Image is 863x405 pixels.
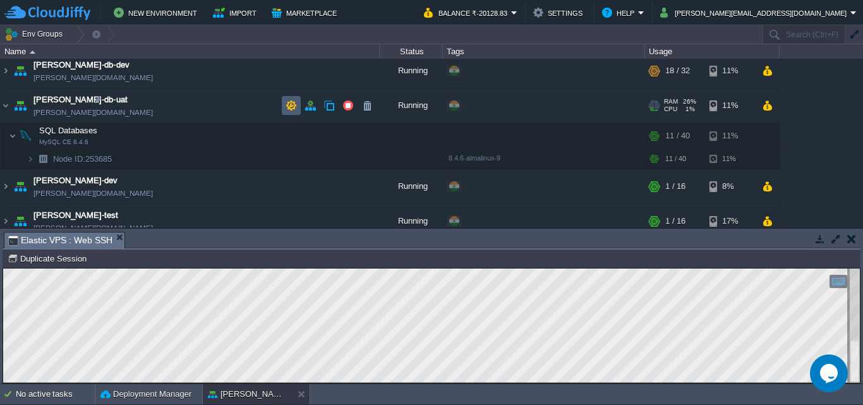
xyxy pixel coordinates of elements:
span: 26% [683,98,696,106]
button: Deployment Manager [100,388,191,401]
div: 1 / 16 [665,169,685,203]
img: AMDAwAAAACH5BAEAAAAALAAAAAABAAEAAAICRAEAOw== [1,204,11,238]
button: Env Groups [4,25,67,43]
div: 8% [709,169,751,203]
span: CPU [664,106,677,113]
img: AMDAwAAAACH5BAEAAAAALAAAAAABAAEAAAICRAEAOw== [11,88,29,123]
img: CloudJiffy [4,5,90,21]
div: Running [380,204,443,238]
button: Marketplace [272,5,341,20]
button: [PERSON_NAME]-app-uat [208,388,287,401]
div: 18 / 32 [665,54,690,88]
a: [PERSON_NAME]-db-uat [33,94,128,106]
a: [PERSON_NAME]-test [33,209,118,222]
div: Running [380,169,443,203]
img: AMDAwAAAACH5BAEAAAAALAAAAAABAAEAAAICRAEAOw== [17,123,35,148]
div: 11% [709,54,751,88]
div: Tags [444,44,644,59]
div: 11% [709,149,751,169]
a: [PERSON_NAME][DOMAIN_NAME] [33,187,153,200]
div: Running [380,54,443,88]
div: 11% [709,123,751,148]
div: Usage [646,44,779,59]
img: AMDAwAAAACH5BAEAAAAALAAAAAABAAEAAAICRAEAOw== [1,54,11,88]
img: AMDAwAAAACH5BAEAAAAALAAAAAABAAEAAAICRAEAOw== [1,169,11,203]
button: Help [602,5,638,20]
button: Settings [533,5,586,20]
span: RAM [664,98,678,106]
img: AMDAwAAAACH5BAEAAAAALAAAAAABAAEAAAICRAEAOw== [1,88,11,123]
img: AMDAwAAAACH5BAEAAAAALAAAAAABAAEAAAICRAEAOw== [11,204,29,238]
button: Import [213,5,260,20]
span: Node ID: [53,154,85,164]
div: 1 / 16 [665,204,685,238]
button: Duplicate Session [8,253,90,264]
div: 11 / 40 [665,123,690,148]
div: Status [380,44,442,59]
span: 253685 [52,154,114,164]
a: Node ID:253685 [52,154,114,164]
div: No active tasks [16,384,95,404]
span: 8.4.6-almalinux-9 [449,154,500,162]
button: New Environment [114,5,201,20]
a: [PERSON_NAME]-db-dev [33,59,130,71]
div: 11% [709,88,751,123]
a: SQL DatabasesMySQL CE 8.4.6 [38,126,99,135]
span: Elastic VPS : Web SSH [8,233,112,248]
button: [PERSON_NAME][EMAIL_ADDRESS][DOMAIN_NAME] [660,5,850,20]
img: AMDAwAAAACH5BAEAAAAALAAAAAABAAEAAAICRAEAOw== [9,123,16,148]
img: AMDAwAAAACH5BAEAAAAALAAAAAABAAEAAAICRAEAOw== [27,149,34,169]
a: [PERSON_NAME][DOMAIN_NAME] [33,222,153,234]
button: Balance ₹-20128.83 [424,5,511,20]
span: [PERSON_NAME][DOMAIN_NAME] [33,71,153,84]
iframe: chat widget [810,354,850,392]
div: 17% [709,204,751,238]
span: [PERSON_NAME][DOMAIN_NAME] [33,106,153,119]
div: Name [1,44,379,59]
a: [PERSON_NAME]-dev [33,174,118,187]
img: AMDAwAAAACH5BAEAAAAALAAAAAABAAEAAAICRAEAOw== [30,51,35,54]
span: SQL Databases [38,125,99,136]
span: MySQL CE 8.4.6 [39,138,88,146]
div: 11 / 40 [665,149,686,169]
div: Running [380,88,443,123]
img: AMDAwAAAACH5BAEAAAAALAAAAAABAAEAAAICRAEAOw== [34,149,52,169]
img: AMDAwAAAACH5BAEAAAAALAAAAAABAAEAAAICRAEAOw== [11,54,29,88]
span: 1% [682,106,695,113]
img: AMDAwAAAACH5BAEAAAAALAAAAAABAAEAAAICRAEAOw== [11,169,29,203]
